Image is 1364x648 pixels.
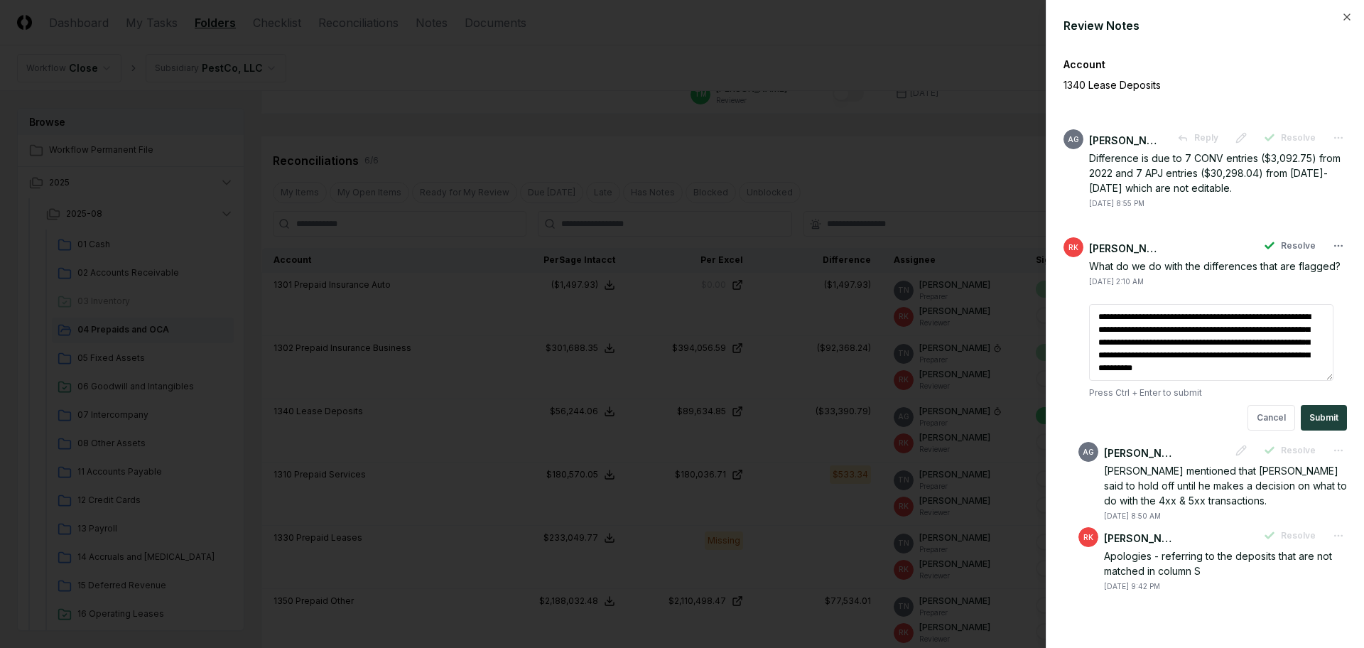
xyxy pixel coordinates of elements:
[1104,445,1175,460] div: [PERSON_NAME]
[1247,405,1295,431] button: Cancel
[1083,532,1093,543] span: RK
[1104,463,1347,508] div: [PERSON_NAME] mentioned that [PERSON_NAME] said to hold off until he makes a decision on what to ...
[1104,581,1160,592] div: [DATE] 9:42 PM
[1089,387,1347,399] p: Press Ctrl + Enter to submit
[1089,198,1144,209] div: [DATE] 8:55 PM
[1063,77,1298,92] p: 1340 Lease Deposits
[1089,241,1160,256] div: [PERSON_NAME]
[1255,233,1324,259] button: Resolve
[1068,134,1079,145] span: AG
[1089,151,1347,195] div: Difference is due to 7 CONV entries ($3,092.75) from 2022 and 7 APJ entries ($30,298.04) from [DA...
[1089,259,1347,274] div: What do we do with the differences that are flagged?
[1255,438,1324,463] button: Resolve
[1281,239,1316,252] span: Resolve
[1089,276,1144,287] div: [DATE] 2:10 AM
[1255,523,1324,549] button: Resolve
[1083,447,1094,458] span: AG
[1301,405,1347,431] button: Submit
[1068,242,1078,253] span: RK
[1255,125,1324,151] button: Resolve
[1104,549,1347,578] div: Apologies - referring to the deposits that are not matched in column S
[1104,531,1175,546] div: [PERSON_NAME]
[1063,57,1347,72] div: Account
[1281,529,1316,542] span: Resolve
[1169,125,1227,151] button: Reply
[1089,133,1160,148] div: [PERSON_NAME]
[1281,444,1316,457] span: Resolve
[1281,131,1316,144] span: Resolve
[1104,511,1161,522] div: [DATE] 8:50 AM
[1063,17,1347,34] div: Review Notes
